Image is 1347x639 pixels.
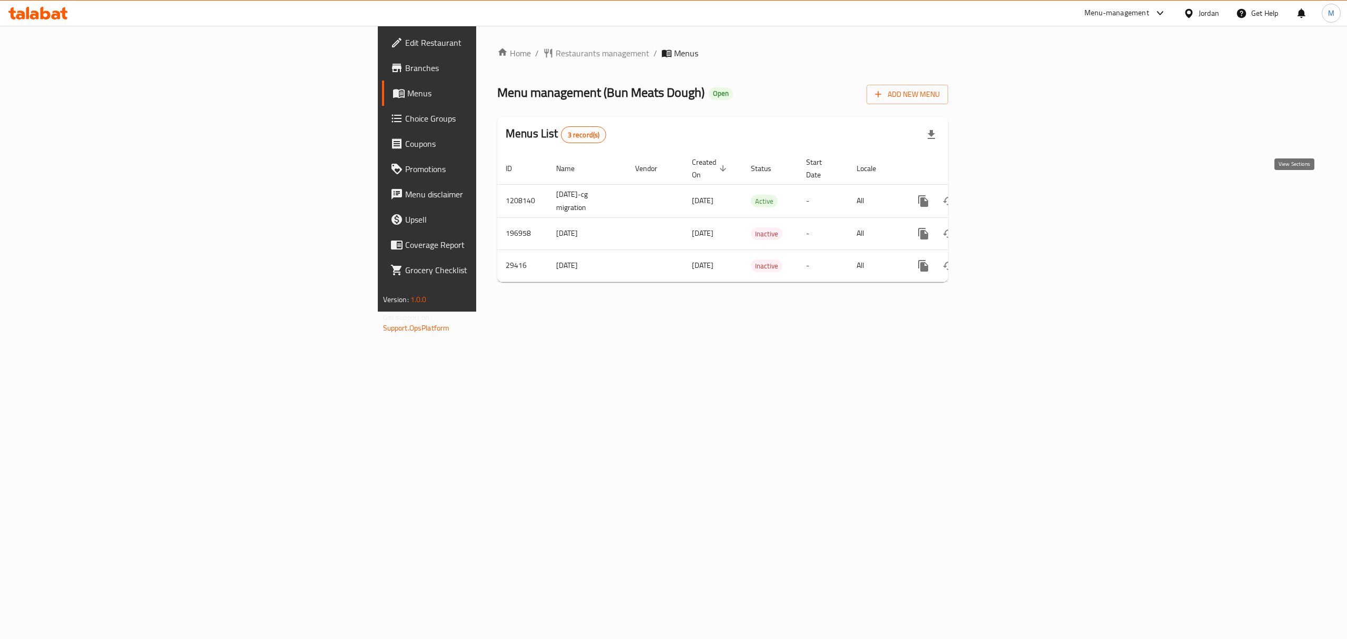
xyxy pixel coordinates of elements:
[506,126,606,143] h2: Menus List
[798,184,848,217] td: -
[405,213,595,226] span: Upsell
[382,131,603,156] a: Coupons
[561,130,606,140] span: 3 record(s)
[709,89,733,98] span: Open
[382,55,603,81] a: Branches
[405,264,595,276] span: Grocery Checklist
[382,232,603,257] a: Coverage Report
[936,253,961,278] button: Change Status
[506,162,526,175] span: ID
[405,36,595,49] span: Edit Restaurant
[911,221,936,246] button: more
[798,249,848,282] td: -
[751,260,782,272] span: Inactive
[857,162,890,175] span: Locale
[751,259,782,272] div: Inactive
[382,30,603,55] a: Edit Restaurant
[674,47,698,59] span: Menus
[798,217,848,249] td: -
[405,238,595,251] span: Coverage Report
[407,87,595,99] span: Menus
[405,62,595,74] span: Branches
[383,321,450,335] a: Support.OpsPlatform
[382,81,603,106] a: Menus
[692,226,713,240] span: [DATE]
[751,227,782,240] div: Inactive
[1084,7,1149,19] div: Menu-management
[405,163,595,175] span: Promotions
[561,126,607,143] div: Total records count
[751,162,785,175] span: Status
[709,87,733,100] div: Open
[875,88,940,101] span: Add New Menu
[751,228,782,240] span: Inactive
[382,156,603,182] a: Promotions
[692,258,713,272] span: [DATE]
[848,249,902,282] td: All
[382,106,603,131] a: Choice Groups
[383,311,431,324] span: Get support on:
[497,47,948,59] nav: breadcrumb
[911,188,936,214] button: more
[382,182,603,207] a: Menu disclaimer
[497,153,1020,282] table: enhanced table
[1199,7,1219,19] div: Jordan
[383,293,409,306] span: Version:
[405,112,595,125] span: Choice Groups
[902,153,1020,185] th: Actions
[382,257,603,283] a: Grocery Checklist
[911,253,936,278] button: more
[867,85,948,104] button: Add New Menu
[410,293,427,306] span: 1.0.0
[405,188,595,201] span: Menu disclaimer
[635,162,671,175] span: Vendor
[848,217,902,249] td: All
[654,47,657,59] li: /
[919,122,944,147] div: Export file
[806,156,836,181] span: Start Date
[405,137,595,150] span: Coupons
[936,221,961,246] button: Change Status
[848,184,902,217] td: All
[692,194,713,207] span: [DATE]
[751,195,778,207] span: Active
[382,207,603,232] a: Upsell
[692,156,730,181] span: Created On
[1328,7,1334,19] span: M
[556,162,588,175] span: Name
[936,188,961,214] button: Change Status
